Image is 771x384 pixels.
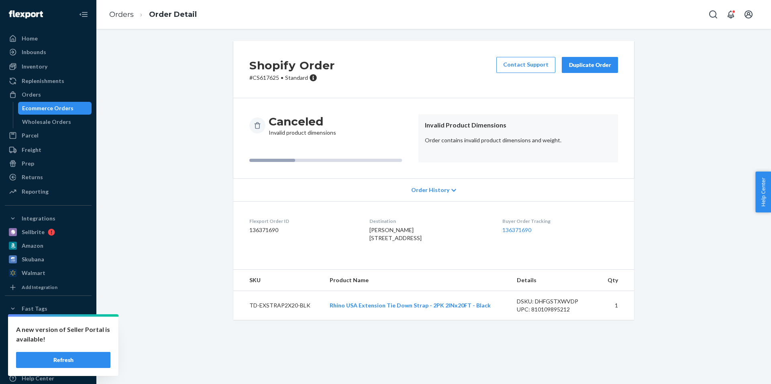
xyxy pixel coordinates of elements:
[5,129,92,142] a: Parcel
[5,253,92,266] a: Skubana
[281,74,284,81] span: •
[599,270,634,291] th: Qty
[233,291,323,320] td: TD-EXSTRAP2X20-BLK
[5,212,92,225] button: Integrations
[103,3,203,26] ol: breadcrumbs
[5,239,92,252] a: Amazon
[16,352,110,368] button: Refresh
[5,46,92,59] a: Inbounds
[5,88,92,101] a: Orders
[5,75,92,87] a: Replenishments
[496,57,555,73] a: Contact Support
[269,114,336,137] div: Invalid product dimensions
[75,6,92,22] button: Close Navigation
[22,77,64,85] div: Replenishments
[22,242,43,250] div: Amazon
[5,171,92,184] a: Returns
[22,305,47,313] div: Fast Tags
[369,226,422,241] span: [PERSON_NAME] [STREET_ADDRESS]
[22,284,57,291] div: Add Integration
[22,34,38,42] div: Home
[369,218,489,224] dt: Destination
[249,57,335,74] h2: Shopify Order
[562,57,618,73] button: Duplicate Order
[22,118,71,126] div: Wholesale Orders
[5,267,92,279] a: Walmart
[5,143,92,156] a: Freight
[425,121,612,130] header: Invalid Product Dimensions
[22,173,43,181] div: Returns
[18,102,92,115] a: Ecommerce Orders
[22,146,41,154] div: Freight
[5,345,92,358] a: Settings
[22,374,54,382] div: Help Center
[723,6,739,22] button: Open notifications
[5,283,92,292] a: Add Integration
[249,74,335,82] p: # CS617625
[149,10,197,19] a: Order Detail
[22,131,39,139] div: Parcel
[233,270,323,291] th: SKU
[502,226,531,233] a: 136371690
[719,360,763,380] iframe: Opens a widget where you can chat to one of our agents
[5,32,92,45] a: Home
[22,188,49,196] div: Reporting
[22,255,44,263] div: Skubana
[705,6,721,22] button: Open Search Box
[5,226,92,238] a: Sellbrite
[22,160,34,168] div: Prep
[330,302,491,309] a: Rhino USA Extension Tie Down Strap - 2PK 2INx20FT - Black
[5,185,92,198] a: Reporting
[22,104,73,112] div: Ecommerce Orders
[22,228,45,236] div: Sellbrite
[109,10,134,19] a: Orders
[5,332,92,342] a: Add Fast Tag
[740,6,757,22] button: Open account menu
[517,297,592,305] div: DSKU: DHFGSTXWVDP
[9,10,43,18] img: Flexport logo
[502,218,618,224] dt: Buyer Order Tracking
[323,270,510,291] th: Product Name
[517,305,592,313] div: UPC: 810109895212
[22,269,45,277] div: Walmart
[18,115,92,128] a: Wholesale Orders
[425,136,612,144] p: Order contains invalid product dimensions and weight.
[599,291,634,320] td: 1
[269,114,336,129] h3: Canceled
[5,316,92,329] a: eBay Fast Tags
[249,226,357,234] dd: 136371690
[22,63,47,71] div: Inventory
[22,214,55,222] div: Integrations
[22,48,46,56] div: Inbounds
[5,60,92,73] a: Inventory
[411,186,449,194] span: Order History
[5,358,92,371] button: Talk to Support
[755,172,771,212] button: Help Center
[16,325,110,344] p: A new version of Seller Portal is available!
[5,157,92,170] a: Prep
[5,302,92,315] button: Fast Tags
[510,270,599,291] th: Details
[249,218,357,224] dt: Flexport Order ID
[569,61,611,69] div: Duplicate Order
[22,91,41,99] div: Orders
[285,74,308,81] span: Standard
